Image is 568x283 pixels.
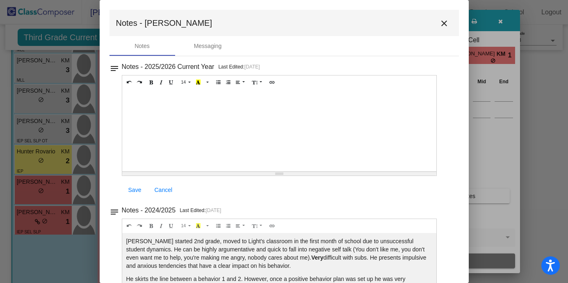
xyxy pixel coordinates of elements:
[156,221,167,231] button: Italic (⌘+I)
[181,80,186,84] span: 14
[213,78,224,87] button: Unordered list (⌘+⇧+NUM7)
[203,221,211,231] button: More Color
[155,187,173,193] span: Cancel
[124,78,135,87] button: Undo (⌘+Z)
[218,63,260,71] p: Last Edited:
[156,78,167,87] button: Italic (⌘+I)
[244,64,260,70] span: [DATE]
[146,78,157,87] button: Bold (⌘+B)
[178,78,194,87] button: Font Size
[233,78,248,87] button: Paragraph
[206,208,221,213] span: [DATE]
[178,221,194,231] button: Font Size
[203,78,211,87] button: More Color
[223,78,233,87] button: Ordered list (⌘+⇧+NUM8)
[311,254,324,261] b: Very
[122,61,214,73] h3: Notes - 2025/2026 Current Year
[180,206,221,215] p: Last Edited:
[122,172,437,176] div: Resize
[134,78,144,87] button: Redo (⌘+⇧+Z)
[213,221,224,231] button: Unordered list (⌘+⇧+NUM7)
[267,78,277,87] button: Link (⌘+K)
[135,42,150,50] div: Notes
[109,61,119,71] mat-icon: notes
[124,221,135,231] button: Undo (⌘+Z)
[126,237,433,270] p: [PERSON_NAME] started 2nd grade, moved to Light's classroom in the first month of school due to u...
[116,16,212,30] span: Notes - [PERSON_NAME]
[194,42,222,50] div: Messaging
[233,221,248,231] button: Paragraph
[223,221,233,231] button: Ordered list (⌘+⇧+NUM8)
[193,78,203,87] button: Recent Color
[166,221,176,231] button: Underline (⌘+U)
[267,221,277,231] button: Link (⌘+K)
[250,221,265,231] button: Line Height
[193,221,203,231] button: Recent Color
[166,78,176,87] button: Underline (⌘+U)
[128,187,141,193] span: Save
[134,221,144,231] button: Redo (⌘+⇧+Z)
[146,221,157,231] button: Bold (⌘+B)
[181,223,186,228] span: 14
[122,205,176,216] h3: Notes - 2024/2025
[439,18,449,28] mat-icon: close
[250,78,265,87] button: Line Height
[109,205,119,215] mat-icon: notes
